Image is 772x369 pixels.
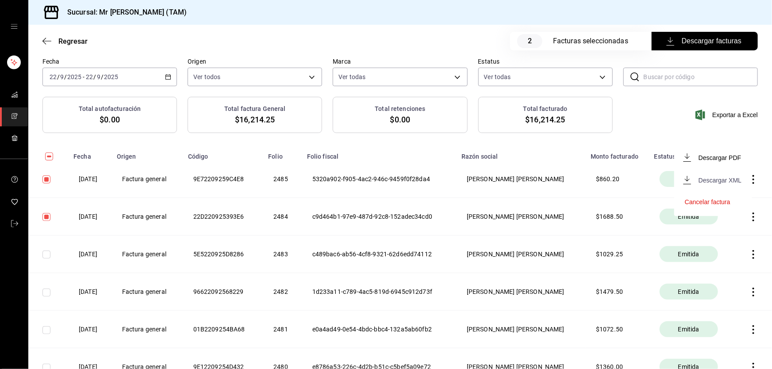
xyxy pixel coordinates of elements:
button: Descargar PDF [685,153,741,162]
div: Descargar XML [699,177,741,184]
button: Cancelar factura [685,198,730,205]
div: Descargar PDF [699,154,741,161]
button: Descargar XML [685,176,741,184]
